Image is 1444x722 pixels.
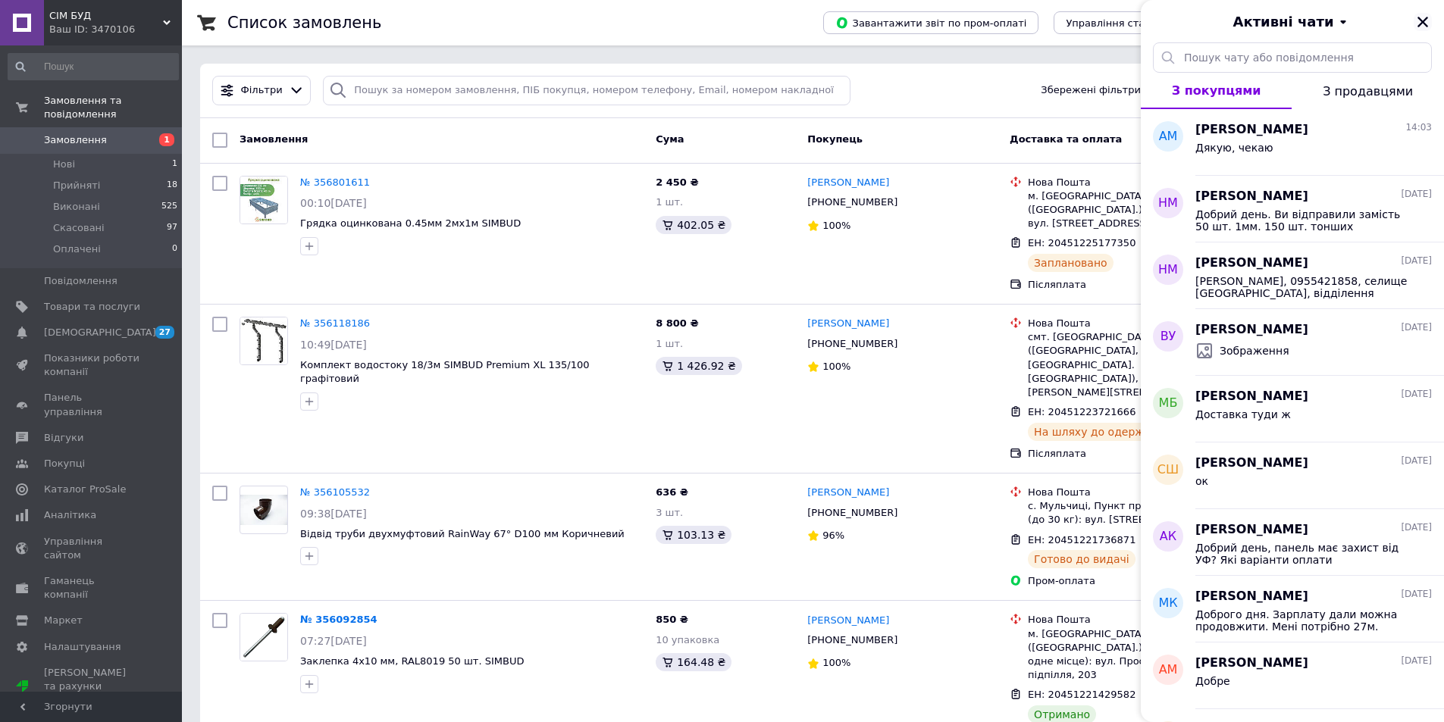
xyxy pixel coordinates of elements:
span: Добрий день. Ви відправили замість 50 шт. 1мм. 150 шт. тонших [1195,208,1411,233]
img: Фото товару [240,317,287,364]
span: Доставка та оплата [1010,133,1122,145]
a: Фото товару [240,613,288,661]
span: Зображення [1220,343,1289,358]
div: смт. [GEOGRAPHIC_DATA] ([GEOGRAPHIC_DATA], [GEOGRAPHIC_DATA]. [GEOGRAPHIC_DATA]), №1: вул. [PERSO... [1028,330,1240,399]
span: аМ [1159,661,1178,679]
span: АМ [1159,128,1178,145]
span: [DATE] [1401,255,1432,267]
span: 1 [159,133,174,146]
a: [PERSON_NAME] [807,176,889,190]
span: [DEMOGRAPHIC_DATA] [44,326,156,339]
span: [PERSON_NAME] [1195,655,1308,672]
span: 14:03 [1405,121,1432,134]
div: [PHONE_NUMBER] [804,630,901,650]
span: Показники роботи компанії [44,352,140,379]
span: 100% [822,657,850,668]
h1: Список замовлень [227,14,381,32]
a: Комплект водостоку 18/3м SIMBUD Premium XL 135/100 графітовий [300,359,590,385]
span: ЕН: 20451223721666 [1028,406,1135,417]
span: Відгуки [44,431,83,445]
span: Аналітика [44,508,96,522]
button: НМ[PERSON_NAME][DATE]Добрий день. Ви відправили замість 50 шт. 1мм. 150 шт. тонших [1141,176,1444,242]
input: Пошук чату або повідомлення [1153,42,1432,73]
a: № 356092854 [300,614,377,625]
span: 100% [822,220,850,231]
div: м. [GEOGRAPHIC_DATA] ([GEOGRAPHIC_DATA].), №1 (до 200 кг): вул. [STREET_ADDRESS] [1028,189,1240,231]
span: 07:27[DATE] [300,635,367,647]
span: 2 450 ₴ [656,177,698,188]
span: АК [1160,528,1176,545]
span: 00:10[DATE] [300,197,367,209]
span: ЕН: 20451221736871 [1028,534,1135,545]
img: Фото товару [240,495,287,526]
span: Активні чати [1233,12,1333,32]
span: Замовлення [240,133,308,145]
div: Нова Пошта [1028,317,1240,330]
span: 850 ₴ [656,614,688,625]
span: З покупцями [1172,83,1261,98]
span: СІМ БУД [49,9,163,23]
button: МБ[PERSON_NAME][DATE]Доставка туди ж [1141,376,1444,442]
div: Нова Пошта [1028,176,1240,189]
span: [PERSON_NAME] [1195,255,1308,272]
span: МБ [1159,395,1178,412]
span: [DATE] [1401,655,1432,667]
span: Грядка оцинкована 0.45мм 2мx1м SIMBUD [300,217,521,229]
button: Закрити [1414,13,1432,31]
span: [PERSON_NAME] та рахунки [44,666,140,708]
span: Завантажити звіт по пром-оплаті [835,16,1026,30]
span: [DATE] [1401,521,1432,534]
span: Замовлення та повідомлення [44,94,182,121]
div: [PHONE_NUMBER] [804,192,901,212]
div: 164.48 ₴ [656,653,731,671]
button: СШ[PERSON_NAME][DATE]ок [1141,442,1444,509]
span: Скасовані [53,221,105,235]
span: 100% [822,361,850,372]
a: [PERSON_NAME] [807,614,889,628]
div: [PHONE_NUMBER] [804,334,901,354]
span: Дякую, чекаю [1195,142,1273,154]
div: с. Мульчиці, Пункт приймання-видачі (до 30 кг): вул. [STREET_ADDRESS] [1028,499,1240,527]
span: Маркет [44,614,83,627]
span: [DATE] [1401,188,1432,201]
span: 97 [167,221,177,235]
span: НМ [1158,195,1178,212]
div: Післяплата [1028,447,1240,461]
span: СШ [1157,461,1179,479]
div: Заплановано [1028,254,1114,272]
div: На шляху до одержувача [1028,423,1182,441]
a: Фото товару [240,486,288,534]
span: Гаманець компанії [44,574,140,602]
span: 10 упаковка [656,634,719,645]
span: 1 [172,158,177,171]
a: [PERSON_NAME] [807,486,889,500]
span: ЕН: 20451221429582 [1028,689,1135,700]
span: Панель управління [44,391,140,418]
button: Управління статусами [1054,11,1194,34]
span: 1 шт. [656,338,683,349]
span: Фільтри [241,83,283,98]
div: Післяплата [1028,278,1240,292]
span: Управління статусами [1066,17,1182,29]
span: Збережені фільтри: [1041,83,1144,98]
span: [PERSON_NAME] [1195,521,1308,539]
div: Нова Пошта [1028,486,1240,499]
span: 96% [822,530,844,541]
a: Фото товару [240,176,288,224]
span: [PERSON_NAME] [1195,188,1308,205]
a: Відвід труби двухмуфтовий RainWay 67° D100 мм Коричневий [300,528,625,539]
span: 0 [172,242,177,256]
span: [DATE] [1401,388,1432,401]
span: ЕН: 20451225177350 [1028,237,1135,248]
span: Налаштування [44,640,121,654]
span: 3 шт. [656,507,683,518]
button: аМ[PERSON_NAME][DATE]Добре [1141,642,1444,709]
span: Замовлення [44,133,107,147]
div: 103.13 ₴ [656,526,731,544]
span: 8 800 ₴ [656,317,698,329]
span: 10:49[DATE] [300,339,367,351]
span: [PERSON_NAME] [1195,321,1308,339]
div: Пром-оплата [1028,574,1240,588]
input: Пошук [8,53,179,80]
